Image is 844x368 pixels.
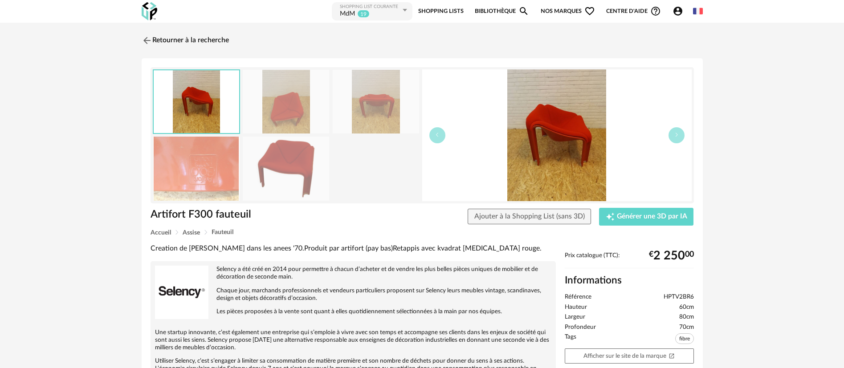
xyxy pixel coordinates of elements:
a: Afficher sur le site de la marqueOpen In New icon [565,348,694,364]
h2: Informations [565,274,694,287]
img: artifort-f300-fauteuil_original.png [422,69,692,201]
span: Assise [183,230,200,236]
span: Profondeur [565,324,596,332]
span: Help Circle Outline icon [650,6,661,16]
p: Chaque jour, marchands professionnels et vendeurs particuliers proposent sur Selency leurs meuble... [155,287,551,302]
span: Nos marques [541,1,595,21]
img: artifort-f300-fauteuil_original.png [243,70,329,133]
span: fibre [675,333,694,344]
div: Prix catalogue (TTC): [565,252,694,268]
button: Creation icon Générer une 3D par IA [599,208,693,226]
a: Shopping Lists [418,1,464,21]
img: brand logo [155,266,208,319]
span: Creation icon [606,212,615,221]
img: OXP [142,2,157,20]
div: € 00 [649,252,694,259]
img: artifort-f300-fauteuil_original.png [333,70,419,133]
a: Retourner à la recherche [142,31,229,50]
div: MdM [340,10,355,19]
p: Selency a été créé en 2014 pour permettre à chacun d’acheter et de vendre les plus belles pièces ... [155,266,551,281]
img: artifort-f300-fauteuil_original.png [154,70,239,133]
span: Largeur [565,313,585,321]
span: Magnify icon [518,6,529,16]
span: 60cm [679,303,694,311]
span: 2 250 [653,252,685,259]
img: artifort-f300-fauteuil_original.png [243,137,329,200]
div: Creation de [PERSON_NAME] dans les anees '70.Produit par artifort (pay bas)Retappis avec kvadrat ... [151,244,556,253]
h1: Artifort F300 fauteuil [151,208,372,222]
span: Open In New icon [669,352,675,359]
span: 70cm [679,324,694,332]
span: Tags [565,333,576,346]
span: Ajouter à la Shopping List (sans 3D) [474,213,585,220]
span: Référence [565,293,591,301]
span: Account Circle icon [673,6,683,16]
span: HPTV2BR6 [664,293,694,301]
a: BibliothèqueMagnify icon [475,1,529,21]
img: fr [693,6,703,16]
span: Accueil [151,230,171,236]
span: Centre d'aideHelp Circle Outline icon [606,6,661,16]
div: Shopping List courante [340,4,400,10]
span: Générer une 3D par IA [617,213,687,220]
span: Hauteur [565,303,587,311]
button: Ajouter à la Shopping List (sans 3D) [468,209,591,225]
sup: 19 [357,10,370,18]
div: Breadcrumb [151,229,694,236]
span: 80cm [679,313,694,321]
span: Heart Outline icon [584,6,595,16]
p: Une startup innovante, c’est également une entreprise qui s’emploie à vivre avec son temps et acc... [155,329,551,352]
span: Fauteuil [212,229,233,235]
span: Account Circle icon [673,6,687,16]
img: svg+xml;base64,PHN2ZyB3aWR0aD0iMjQiIGhlaWdodD0iMjQiIHZpZXdCb3g9IjAgMCAyNCAyNCIgZmlsbD0ibm9uZSIgeG... [142,35,152,46]
p: Les pièces proposées à la vente sont quant à elles quotidiennement sélectionnées à la main par no... [155,308,551,315]
img: artifort-f300-fauteuil_original.png [153,137,240,200]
